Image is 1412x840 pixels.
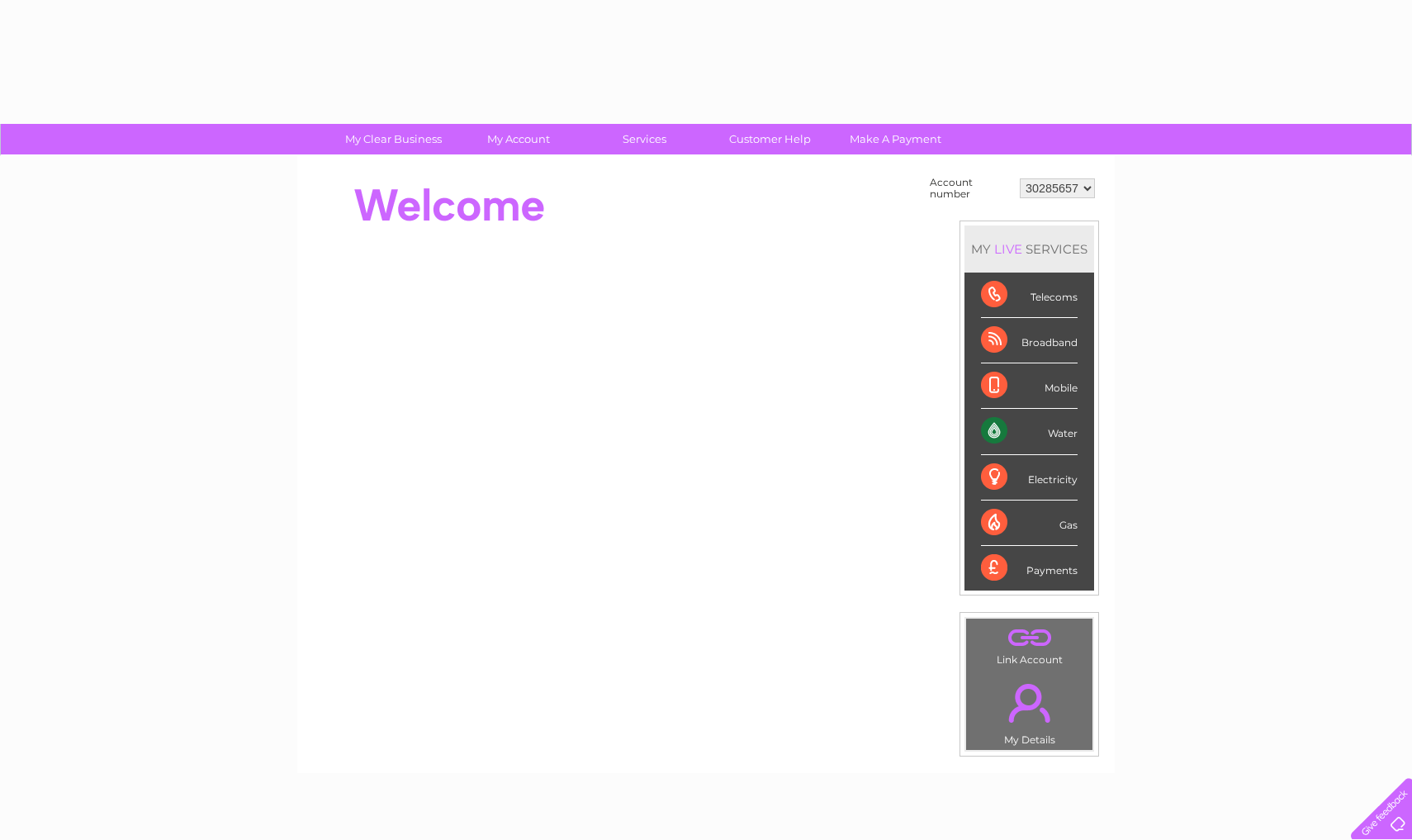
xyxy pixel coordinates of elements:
[970,674,1088,732] a: .
[926,173,1016,204] td: Account number
[981,363,1078,409] div: Mobile
[981,501,1078,546] div: Gas
[702,124,838,154] a: Customer Help
[970,623,1088,652] a: .
[965,618,1093,670] td: Link Account
[981,318,1078,363] div: Broadband
[981,455,1078,501] div: Electricity
[981,273,1078,318] div: Telecoms
[576,124,713,154] a: Services
[827,124,964,154] a: Make A Payment
[981,546,1078,591] div: Payments
[981,409,1078,454] div: Water
[325,124,462,154] a: My Clear Business
[965,670,1093,751] td: My Details
[964,225,1094,273] div: MY SERVICES
[451,124,587,154] a: My Account
[991,241,1026,257] div: LIVE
